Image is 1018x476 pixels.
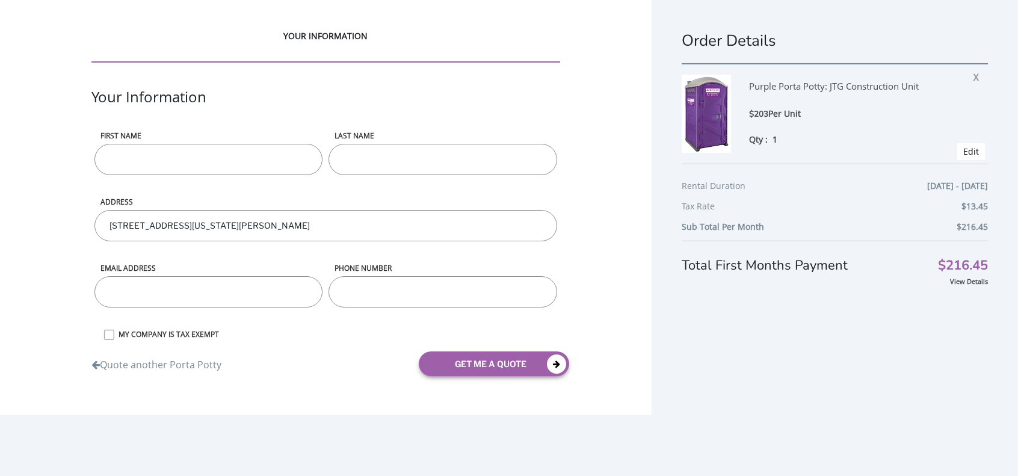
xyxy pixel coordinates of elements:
label: phone number [329,263,557,273]
label: MY COMPANY IS TAX EXEMPT [113,329,560,339]
label: LAST NAME [329,131,557,141]
label: Email address [94,263,322,273]
div: Total First Months Payment [682,240,988,275]
button: get me a quote [419,351,569,376]
h1: Order Details [682,30,988,51]
div: Tax Rate [682,199,988,220]
div: Your Information [91,87,560,131]
a: View Details [950,277,988,286]
div: YOUR INFORMATION [91,30,560,63]
span: $13.45 [961,199,988,214]
span: $216.45 [938,259,988,272]
a: Edit [963,146,979,157]
span: 1 [773,134,777,145]
div: $203 [749,107,952,121]
b: $216.45 [957,221,988,232]
span: Per Unit [768,108,801,119]
div: Purple Porta Potty: JTG Construction Unit [749,75,952,107]
span: [DATE] - [DATE] [927,179,988,193]
b: Sub Total Per Month [682,221,764,232]
button: Live Chat [970,428,1018,476]
a: Quote another Porta Potty [91,352,221,372]
div: Qty : [749,133,952,146]
div: Rental Duration [682,179,988,199]
span: X [973,67,985,83]
label: First name [94,131,322,141]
